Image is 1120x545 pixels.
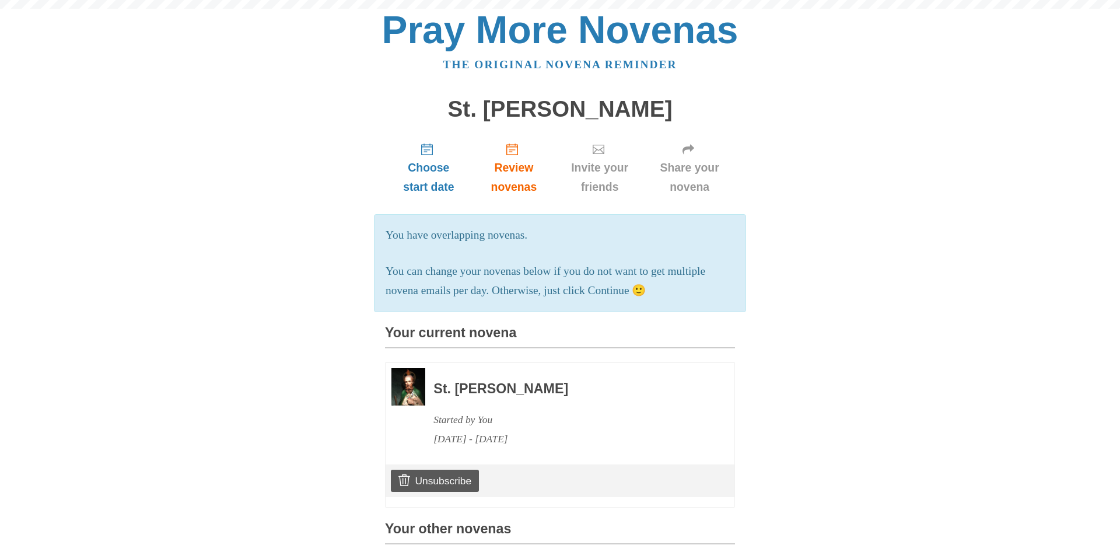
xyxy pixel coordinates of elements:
[382,8,738,51] a: Pray More Novenas
[385,133,473,202] a: Choose start date
[567,158,632,197] span: Invite your friends
[385,522,735,544] h3: Your other novenas
[391,470,479,492] a: Unsubscribe
[656,158,723,197] span: Share your novena
[391,368,425,405] img: Novena image
[484,158,544,197] span: Review novenas
[433,410,703,429] div: Started by You
[433,382,703,397] h3: St. [PERSON_NAME]
[386,262,734,301] p: You can change your novenas below if you do not want to get multiple novena emails per day. Other...
[644,133,735,202] a: Share your novena
[385,97,735,122] h1: St. [PERSON_NAME]
[555,133,644,202] a: Invite your friends
[385,326,735,348] h3: Your current novena
[443,58,677,71] a: The original novena reminder
[397,158,461,197] span: Choose start date
[433,429,703,449] div: [DATE] - [DATE]
[473,133,555,202] a: Review novenas
[386,226,734,245] p: You have overlapping novenas.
